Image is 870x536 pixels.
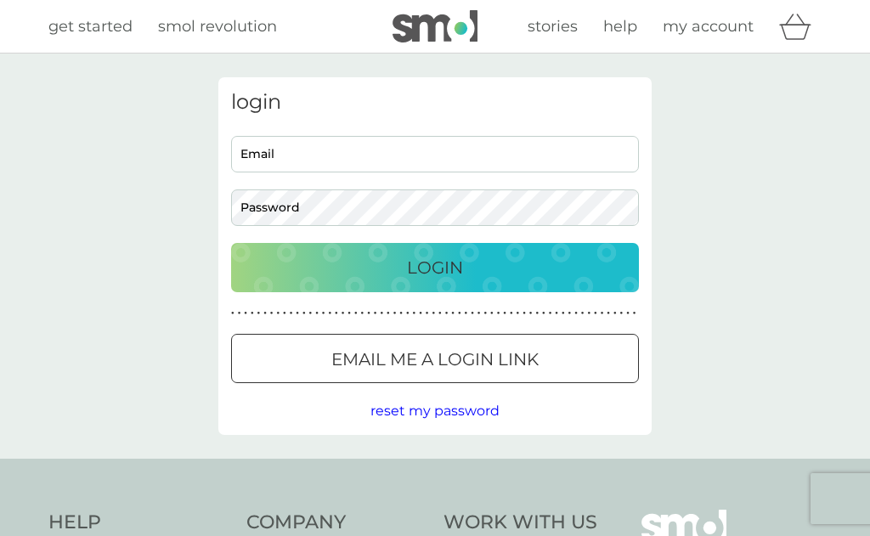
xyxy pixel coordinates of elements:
p: ● [587,309,590,318]
p: ● [626,309,630,318]
p: ● [263,309,267,318]
a: get started [48,14,133,39]
p: ● [555,309,558,318]
p: ● [483,309,487,318]
p: ● [490,309,494,318]
p: ● [328,309,331,318]
span: reset my password [370,403,500,419]
p: ● [549,309,552,318]
p: ● [529,309,533,318]
h4: Work With Us [443,510,597,536]
p: ● [445,309,449,318]
p: ● [238,309,241,318]
p: ● [354,309,358,318]
p: ● [620,309,624,318]
p: ● [607,309,610,318]
span: smol revolution [158,17,277,36]
p: ● [503,309,506,318]
a: smol revolution [158,14,277,39]
p: ● [399,309,403,318]
p: ● [276,309,280,318]
button: reset my password [370,400,500,422]
p: ● [387,309,390,318]
p: ● [270,309,274,318]
p: ● [601,309,604,318]
p: ● [471,309,474,318]
p: ● [231,309,234,318]
p: ● [451,309,455,318]
p: ● [458,309,461,318]
p: ● [342,309,345,318]
span: get started [48,17,133,36]
span: help [603,17,637,36]
button: Login [231,243,639,292]
p: Email me a login link [331,346,539,373]
p: ● [315,309,319,318]
p: ● [257,309,261,318]
p: ● [335,309,338,318]
span: my account [663,17,754,36]
p: ● [251,309,254,318]
p: ● [296,309,299,318]
p: ● [283,309,286,318]
p: ● [244,309,247,318]
p: ● [406,309,410,318]
span: stories [528,17,578,36]
p: ● [517,309,520,318]
p: ● [535,309,539,318]
p: ● [574,309,578,318]
p: ● [290,309,293,318]
p: ● [413,309,416,318]
img: smol [393,10,477,42]
p: ● [497,309,500,318]
h4: Help [48,510,229,536]
p: ● [432,309,435,318]
p: ● [594,309,597,318]
p: ● [477,309,481,318]
a: stories [528,14,578,39]
p: ● [393,309,397,318]
p: ● [361,309,364,318]
p: Login [407,254,463,281]
p: ● [380,309,383,318]
p: ● [523,309,526,318]
p: ● [465,309,468,318]
p: ● [542,309,545,318]
p: ● [562,309,565,318]
p: ● [613,309,617,318]
p: ● [302,309,306,318]
p: ● [438,309,442,318]
p: ● [374,309,377,318]
h4: Company [246,510,427,536]
p: ● [581,309,585,318]
h3: login [231,90,639,115]
button: Email me a login link [231,334,639,383]
a: my account [663,14,754,39]
p: ● [347,309,351,318]
p: ● [367,309,370,318]
p: ● [426,309,429,318]
p: ● [510,309,513,318]
p: ● [568,309,572,318]
p: ● [322,309,325,318]
p: ● [633,309,636,318]
p: ● [309,309,313,318]
div: basket [779,9,822,43]
p: ● [419,309,422,318]
a: help [603,14,637,39]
